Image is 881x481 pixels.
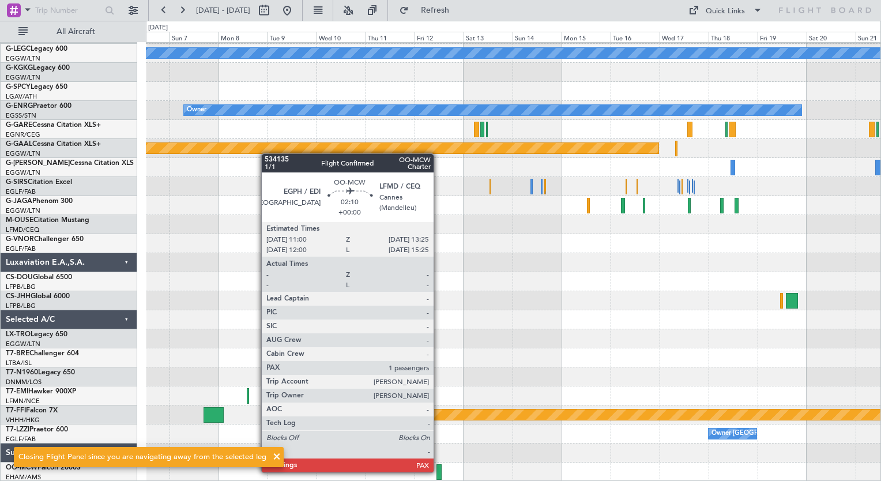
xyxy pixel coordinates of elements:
div: [DATE] [148,23,168,33]
div: Mon 15 [562,32,611,42]
a: VHHH/HKG [6,416,40,424]
div: Fri 12 [415,32,464,42]
a: LFMN/NCE [6,397,40,405]
a: CS-JHHGlobal 6000 [6,293,70,300]
div: Fri 19 [758,32,807,42]
a: EGGW/LTN [6,206,40,215]
span: G-ENRG [6,103,33,110]
a: EGGW/LTN [6,54,40,63]
span: CS-JHH [6,293,31,300]
span: G-SIRS [6,179,28,186]
button: Quick Links [683,1,768,20]
span: G-GARE [6,122,32,129]
span: T7-N1960 [6,369,38,376]
div: Wed 10 [317,32,366,42]
div: Sat 20 [807,32,856,42]
span: T7-FFI [6,407,26,414]
span: T7-EMI [6,388,28,395]
a: EGLF/FAB [6,187,36,196]
span: G-[PERSON_NAME] [6,160,70,167]
a: T7-BREChallenger 604 [6,350,79,357]
a: EGLF/FAB [6,245,36,253]
img: arrow-gray.svg [282,412,289,416]
a: LFMD/CEQ [6,226,39,234]
div: Mon 8 [219,32,268,42]
span: CS-DOU [6,274,33,281]
a: G-SPCYLegacy 650 [6,84,67,91]
div: Thu 18 [709,32,758,42]
div: Quick Links [706,6,745,17]
span: T7-LZZI [6,426,29,433]
div: Owner [GEOGRAPHIC_DATA] ([GEOGRAPHIC_DATA]) [711,425,871,442]
a: LGAV/ATH [6,92,37,101]
span: M-OUSE [6,217,33,224]
button: All Aircraft [13,22,125,41]
a: G-JAGAPhenom 300 [6,198,73,205]
input: Trip Number [35,2,101,19]
span: All Aircraft [30,28,122,36]
a: T7-LZZIPraetor 600 [6,426,68,433]
span: G-SPCY [6,84,31,91]
div: Wed 17 [660,32,709,42]
a: M-OUSECitation Mustang [6,217,89,224]
div: Planned Maint Geneva (Cointrin) [336,406,431,423]
div: Tue 9 [268,32,317,42]
div: Sun 14 [513,32,562,42]
a: CS-DOUGlobal 6500 [6,274,72,281]
span: G-LEGC [6,46,31,52]
a: EGGW/LTN [6,340,40,348]
span: G-JAGA [6,198,32,205]
div: Sun 7 [170,32,219,42]
a: T7-EMIHawker 900XP [6,388,76,395]
a: G-LEGCLegacy 600 [6,46,67,52]
div: Closing Flight Panel since you are navigating away from the selected leg [18,452,266,463]
button: Refresh [394,1,463,20]
a: T7-N1960Legacy 650 [6,369,75,376]
a: G-KGKGLegacy 600 [6,65,70,72]
a: EGGW/LTN [6,149,40,158]
a: LX-TROLegacy 650 [6,331,67,338]
div: Tue 16 [611,32,660,42]
div: Owner [187,102,206,119]
a: G-GARECessna Citation XLS+ [6,122,101,129]
a: LFPB/LBG [6,283,36,291]
a: G-SIRSCitation Excel [6,179,72,186]
a: G-GAALCessna Citation XLS+ [6,141,101,148]
span: [DATE] - [DATE] [196,5,250,16]
span: G-GAAL [6,141,32,148]
a: DNMM/LOS [6,378,42,386]
a: T7-FFIFalcon 7X [6,407,58,414]
span: LX-TRO [6,331,31,338]
a: LTBA/ISL [6,359,32,367]
a: EGNR/CEG [6,130,40,139]
div: Thu 11 [366,32,415,42]
span: T7-BRE [6,350,29,357]
a: EGGW/LTN [6,73,40,82]
span: Refresh [411,6,460,14]
a: G-[PERSON_NAME]Cessna Citation XLS [6,160,134,167]
a: EGGW/LTN [6,168,40,177]
span: G-KGKG [6,65,33,72]
a: LFPB/LBG [6,302,36,310]
a: G-VNORChallenger 650 [6,236,84,243]
a: EGSS/STN [6,111,36,120]
span: G-VNOR [6,236,34,243]
div: Owner [GEOGRAPHIC_DATA] ([GEOGRAPHIC_DATA]) [368,425,528,442]
a: G-ENRGPraetor 600 [6,103,71,110]
div: Sat 13 [464,32,513,42]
